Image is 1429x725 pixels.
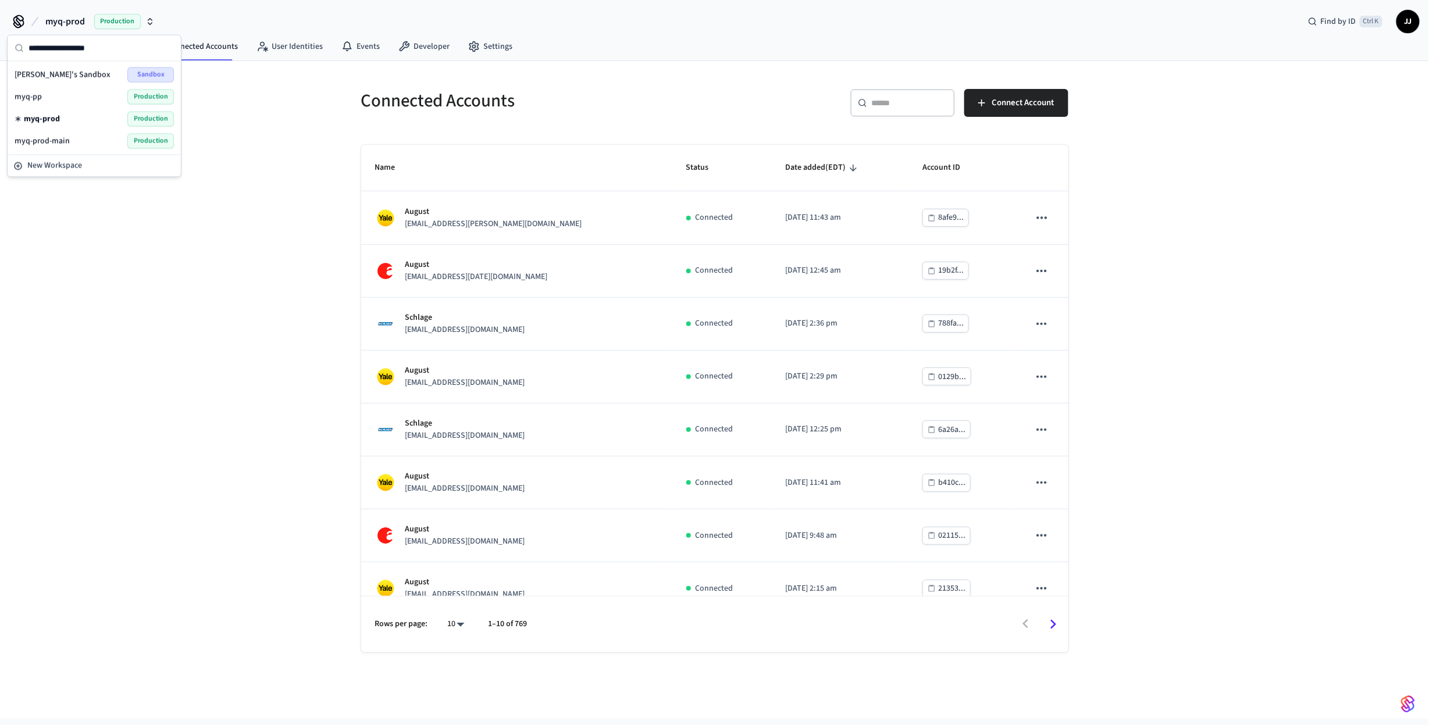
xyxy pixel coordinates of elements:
div: 10 [442,616,470,633]
button: 21353... [922,580,971,598]
div: 6a26a... [938,423,965,437]
span: Status [686,159,724,177]
p: August [405,206,582,218]
button: 6a26a... [922,420,971,438]
img: Yale Logo, Square [375,366,396,387]
p: [EMAIL_ADDRESS][DOMAIN_NAME] [405,324,525,336]
a: User Identities [247,36,332,57]
span: Find by ID [1321,16,1356,27]
p: [EMAIL_ADDRESS][DOMAIN_NAME] [405,535,525,548]
h5: Connected Accounts [361,89,708,113]
button: Connect Account [964,89,1068,117]
span: Production [94,14,141,29]
div: 19b2f... [938,263,964,278]
button: 0129b... [922,367,971,385]
span: Date added(EDT) [785,159,861,177]
img: Yale Logo, Square [375,208,396,228]
img: Schlage Logo, Square [375,419,396,440]
div: Suggestions [8,62,181,155]
button: 02115... [922,527,971,545]
button: New Workspace [9,156,180,176]
p: [EMAIL_ADDRESS][DOMAIN_NAME] [405,483,525,495]
div: 0129b... [938,370,966,384]
p: [DATE] 2:15 am [785,583,895,595]
a: Events [332,36,389,57]
p: August [405,470,525,483]
p: [DATE] 11:41 am [785,477,895,489]
p: Connected [696,583,733,595]
div: Find by IDCtrl K [1299,11,1392,32]
a: Settings [459,36,522,57]
p: Connected [696,530,733,542]
p: [DATE] 2:29 pm [785,370,895,383]
span: Connect Account [992,95,1054,110]
p: [DATE] 12:25 pm [785,423,895,435]
p: [DATE] 11:43 am [785,212,895,224]
span: [PERSON_NAME]'s Sandbox [15,69,111,81]
img: August Logo, Square [375,260,396,281]
div: 02115... [938,528,965,543]
p: Schlage [405,417,525,430]
button: JJ [1396,10,1420,33]
span: myq-prod-main [15,135,70,147]
p: [EMAIL_ADDRESS][PERSON_NAME][DOMAIN_NAME] [405,218,582,230]
span: Name [375,159,411,177]
span: Production [127,90,174,105]
div: b410c... [938,476,965,490]
p: 1–10 of 769 [489,618,528,630]
p: Connected [696,370,733,383]
button: b410c... [922,474,971,492]
span: Sandbox [127,67,174,83]
span: New Workspace [27,160,82,172]
p: Schlage [405,312,525,324]
div: 21353... [938,581,965,596]
span: myq-prod [24,113,60,125]
p: Connected [696,477,733,489]
p: August [405,259,548,271]
p: Connected [696,212,733,224]
p: [DATE] 12:45 am [785,265,895,277]
img: August Logo, Square [375,525,396,546]
p: [EMAIL_ADDRESS][DATE][DOMAIN_NAME] [405,271,548,283]
p: Connected [696,423,733,435]
span: JJ [1398,11,1419,32]
span: myq-prod [45,15,85,28]
button: 19b2f... [922,262,969,280]
p: Connected [696,265,733,277]
img: Schlage Logo, Square [375,313,396,334]
button: 788fa... [922,315,969,333]
p: [DATE] 2:36 pm [785,317,895,330]
table: sticky table [361,145,1068,722]
span: Production [127,134,174,149]
button: Go to next page [1039,610,1067,638]
a: Connected Accounts [142,36,247,57]
span: myq-pp [15,91,42,103]
p: [EMAIL_ADDRESS][DOMAIN_NAME] [405,377,525,389]
a: Developer [389,36,459,57]
p: August [405,365,525,377]
p: Connected [696,317,733,330]
span: Account ID [922,159,975,177]
p: Rows per page: [375,618,428,630]
img: SeamLogoGradient.69752ec5.svg [1401,695,1415,713]
p: August [405,523,525,535]
p: August [405,576,525,588]
img: Yale Logo, Square [375,578,396,599]
button: 8afe9... [922,209,969,227]
span: Ctrl K [1360,16,1382,27]
div: 788fa... [938,316,964,331]
p: [DATE] 9:48 am [785,530,895,542]
span: Production [127,112,174,127]
p: [EMAIL_ADDRESS][DOMAIN_NAME] [405,588,525,601]
p: [EMAIL_ADDRESS][DOMAIN_NAME] [405,430,525,442]
div: 8afe9... [938,210,964,225]
img: Yale Logo, Square [375,472,396,493]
